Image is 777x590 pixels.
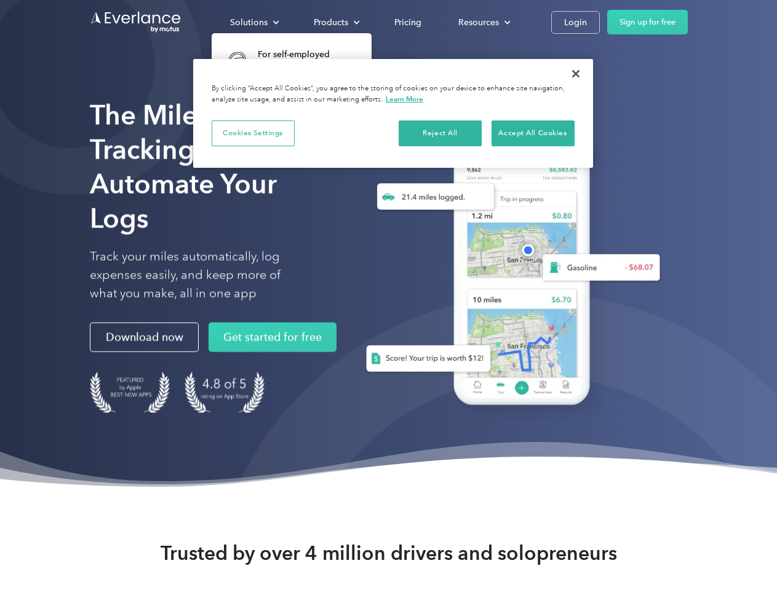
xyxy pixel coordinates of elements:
div: Cookie banner [193,59,593,168]
div: Privacy [193,59,593,168]
button: Close [562,60,589,87]
div: Login [564,15,587,30]
a: Go to homepage [90,10,182,34]
img: 4.9 out of 5 stars on the app store [185,372,265,413]
div: Products [314,15,348,30]
div: Resources [446,12,520,33]
a: More information about your privacy, opens in a new tab [386,95,423,103]
div: Solutions [230,15,268,30]
div: For self-employed [258,49,341,61]
div: Resources [458,15,499,30]
div: Pricing [394,15,421,30]
div: By clicking “Accept All Cookies”, you agree to the storing of cookies on your device to enhance s... [212,84,575,105]
a: Download now [90,323,199,352]
img: Badge for Featured by Apple Best New Apps [90,372,170,413]
img: Everlance, mileage tracker app, expense tracking app [346,117,670,423]
button: Reject All [399,120,482,146]
a: For self-employedMaximize tax deductions [218,41,348,81]
a: Sign up for free [607,10,688,34]
div: Products [301,12,370,33]
div: Solutions [218,12,289,33]
p: Track your miles automatically, log expenses easily, and keep more of what you make, all in one app [90,248,309,303]
strong: Trusted by over 4 million drivers and solopreneurs [161,541,617,565]
a: Pricing [382,12,434,33]
a: Get started for free [209,323,337,352]
button: Accept All Cookies [492,120,575,146]
a: Login [551,11,600,34]
nav: Solutions [212,33,372,141]
button: Cookies Settings [212,120,295,146]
